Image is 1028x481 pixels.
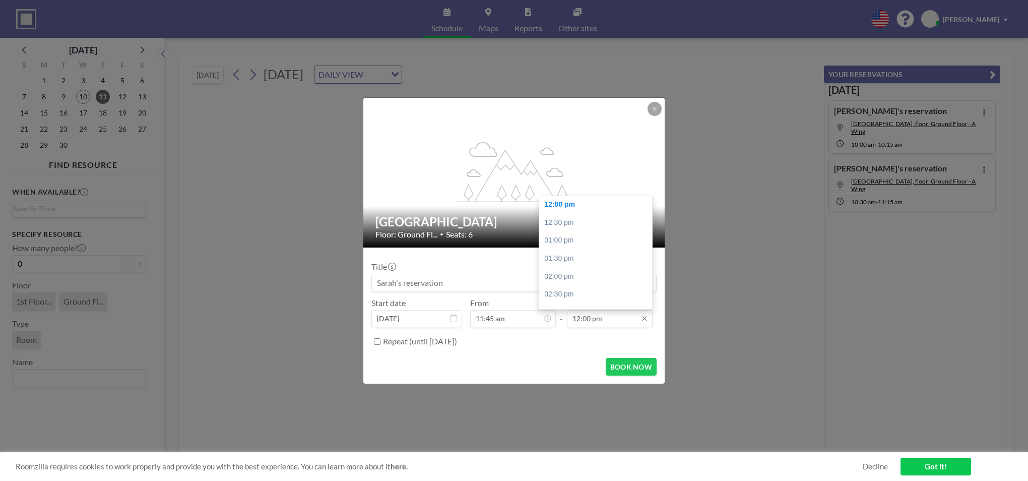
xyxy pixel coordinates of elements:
div: 01:00 pm [539,231,657,250]
div: 03:00 pm [539,304,657,322]
div: 02:00 pm [539,268,657,286]
span: Seats: 6 [446,229,473,239]
label: Title [371,262,395,272]
g: flex-grow: 1.2; [455,141,574,202]
button: BOOK NOW [606,358,657,376]
a: here. [391,462,408,471]
div: 12:30 pm [539,214,657,232]
div: 02:30 pm [539,285,657,304]
span: - [560,302,563,324]
input: Sarah's reservation [372,274,656,291]
span: Roomzilla requires cookies to work properly and provide you with the best experience. You can lea... [16,462,863,471]
span: Floor: Ground Fl... [375,229,437,239]
a: Decline [863,462,888,471]
label: From [470,298,489,308]
span: • [440,230,443,238]
div: 12:00 pm [539,196,657,214]
a: Got it! [901,458,971,475]
label: Repeat (until [DATE]) [383,336,457,346]
div: 01:30 pm [539,250,657,268]
h2: [GEOGRAPHIC_DATA] [375,214,654,229]
label: Start date [371,298,406,308]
